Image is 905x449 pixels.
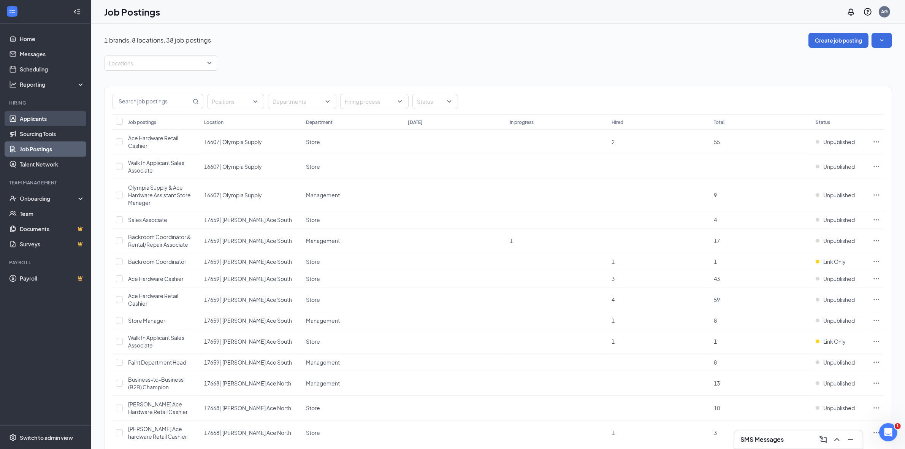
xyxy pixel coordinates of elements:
[302,329,404,354] td: Store
[204,138,262,145] span: 16607 | Olympia Supply
[306,380,340,387] span: Management
[710,114,812,130] th: Total
[302,312,404,329] td: Management
[9,81,17,88] svg: Analysis
[20,221,85,236] a: DocumentsCrown
[873,191,880,199] svg: Ellipses
[73,8,81,16] svg: Collapse
[306,317,340,324] span: Management
[823,404,855,412] span: Unpublished
[714,338,717,345] span: 1
[832,435,842,444] svg: ChevronUp
[878,36,886,44] svg: SmallChevronDown
[823,258,846,265] span: Link Only
[831,433,843,446] button: ChevronUp
[200,179,302,211] td: 16607 | Olympia Supply
[20,81,85,88] div: Reporting
[20,271,85,286] a: PayrollCrown
[740,435,784,444] h3: SMS Messages
[204,380,291,387] span: 17668 | [PERSON_NAME] Ace North
[302,179,404,211] td: Management
[200,270,302,287] td: 17659 | Mills Ace South
[612,338,615,345] span: 1
[200,130,302,154] td: 16607 | Olympia Supply
[873,404,880,412] svg: Ellipses
[204,119,223,125] div: Location
[873,317,880,324] svg: Ellipses
[612,275,615,282] span: 3
[302,396,404,420] td: Store
[873,258,880,265] svg: Ellipses
[823,216,855,224] span: Unpublished
[404,114,506,130] th: [DATE]
[879,423,897,441] iframe: Intercom live chat
[128,425,187,440] span: [PERSON_NAME] Ace hardware Retail Cashier
[612,429,615,436] span: 1
[9,179,83,186] div: Team Management
[714,380,720,387] span: 13
[193,98,199,105] svg: MagnifyingGlass
[873,275,880,282] svg: Ellipses
[20,62,85,77] a: Scheduling
[306,258,320,265] span: Store
[823,429,855,436] span: Unpublished
[823,296,855,303] span: Unpublished
[204,338,292,345] span: 17659 | [PERSON_NAME] Ace South
[714,359,717,366] span: 8
[128,334,184,349] span: Walk In Applicant Sales Associate
[8,8,16,15] svg: WorkstreamLogo
[204,296,292,303] span: 17659 | [PERSON_NAME] Ace South
[204,237,292,244] span: 17659 | [PERSON_NAME] Ace South
[204,163,262,170] span: 16607 | Olympia Supply
[128,184,191,206] span: Olympia Supply & Ace Hardware Assistant Store Manager
[823,191,855,199] span: Unpublished
[204,275,292,282] span: 17659 | [PERSON_NAME] Ace South
[204,192,262,198] span: 16607 | Olympia Supply
[863,7,872,16] svg: QuestionInfo
[302,371,404,396] td: Management
[200,371,302,396] td: 17668 | Mills Ace North
[204,405,291,411] span: 17668 | [PERSON_NAME] Ace North
[873,138,880,146] svg: Ellipses
[302,130,404,154] td: Store
[873,338,880,345] svg: Ellipses
[200,312,302,329] td: 17659 | Mills Ace South
[302,228,404,253] td: Management
[714,258,717,265] span: 1
[302,211,404,228] td: Store
[612,317,615,324] span: 1
[819,435,828,444] svg: ComposeMessage
[306,192,340,198] span: Management
[510,237,513,244] span: 1
[306,405,320,411] span: Store
[873,359,880,366] svg: Ellipses
[846,435,855,444] svg: Minimize
[823,317,855,324] span: Unpublished
[714,317,717,324] span: 8
[306,216,320,223] span: Store
[714,138,720,145] span: 55
[200,354,302,371] td: 17659 | Mills Ace South
[20,31,85,46] a: Home
[128,216,167,223] span: Sales Associate
[20,46,85,62] a: Messages
[823,359,855,366] span: Unpublished
[204,359,292,366] span: 17659 | [PERSON_NAME] Ace South
[714,237,720,244] span: 17
[873,237,880,244] svg: Ellipses
[302,420,404,445] td: Store
[20,141,85,157] a: Job Postings
[20,157,85,172] a: Talent Network
[823,338,846,345] span: Link Only
[846,7,856,16] svg: Notifications
[817,433,829,446] button: ComposeMessage
[845,433,857,446] button: Minimize
[873,429,880,436] svg: Ellipses
[812,114,869,130] th: Status
[881,8,888,15] div: AG
[306,138,320,145] span: Store
[204,317,292,324] span: 17659 | [PERSON_NAME] Ace South
[113,94,191,109] input: Search job postings
[204,258,292,265] span: 17659 | [PERSON_NAME] Ace South
[306,429,320,436] span: Store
